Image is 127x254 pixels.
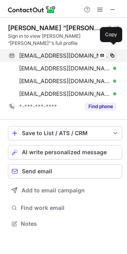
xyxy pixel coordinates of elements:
span: Notes [21,220,119,227]
div: Save to List / ATS / CRM [22,130,108,136]
button: Add to email campaign [8,183,122,198]
button: AI write personalized message [8,145,122,159]
span: [EMAIL_ADDRESS][DOMAIN_NAME] [19,90,110,97]
button: Reveal Button [85,103,116,111]
span: [EMAIL_ADDRESS][DOMAIN_NAME] [19,65,110,72]
button: save-profile-one-click [8,126,122,140]
span: Send email [22,168,52,175]
button: Notes [8,218,122,229]
span: AI write personalized message [22,149,107,155]
button: Find work email [8,202,122,213]
span: [EMAIL_ADDRESS][DOMAIN_NAME] [19,52,110,59]
span: Find work email [21,204,119,211]
button: Send email [8,164,122,178]
div: [PERSON_NAME] “[PERSON_NAME]" [PERSON_NAME] 🐦‍🔥 [8,24,101,32]
div: Sign in to view [PERSON_NAME] “[PERSON_NAME]"’s full profile [8,33,122,47]
span: Add to email campaign [21,187,85,194]
span: [EMAIL_ADDRESS][DOMAIN_NAME] [19,78,110,85]
img: ContactOut v5.3.10 [8,5,56,14]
